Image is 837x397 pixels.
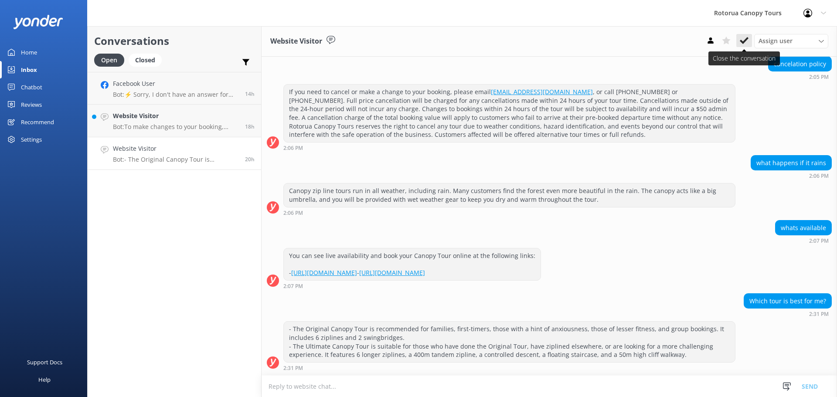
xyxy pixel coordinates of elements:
[129,54,162,67] div: Closed
[284,85,735,142] div: If you need to cancel or make a change to your booking, please email , or call [PHONE_NUMBER] or ...
[245,156,255,163] span: Aug 21 2025 02:31pm (UTC +12:00) Pacific/Auckland
[38,371,51,388] div: Help
[283,210,303,216] strong: 2:06 PM
[283,365,735,371] div: Aug 21 2025 02:31pm (UTC +12:00) Pacific/Auckland
[768,74,832,80] div: Aug 21 2025 02:05pm (UTC +12:00) Pacific/Auckland
[776,221,831,235] div: whats available
[809,75,829,80] strong: 2:05 PM
[88,105,261,137] a: Website VisitorBot:To make changes to your booking, please email or call the Customer Experience ...
[283,210,735,216] div: Aug 21 2025 02:06pm (UTC +12:00) Pacific/Auckland
[751,156,831,170] div: what happens if it rains
[775,238,832,244] div: Aug 21 2025 02:07pm (UTC +12:00) Pacific/Auckland
[283,283,541,289] div: Aug 21 2025 02:07pm (UTC +12:00) Pacific/Auckland
[754,34,828,48] div: Assign User
[283,145,735,151] div: Aug 21 2025 02:06pm (UTC +12:00) Pacific/Auckland
[809,238,829,244] strong: 2:07 PM
[769,57,831,71] div: cancelation policy
[113,79,238,88] h4: Facebook User
[113,156,238,163] p: Bot: - The Original Canopy Tour is recommended for families, first-timers, those with a hint of a...
[283,146,303,151] strong: 2:06 PM
[21,61,37,78] div: Inbox
[88,137,261,170] a: Website VisitorBot:- The Original Canopy Tour is recommended for families, first-timers, those wi...
[491,88,593,96] a: [EMAIL_ADDRESS][DOMAIN_NAME]
[13,15,63,29] img: yonder-white-logo.png
[283,284,303,289] strong: 2:07 PM
[21,96,42,113] div: Reviews
[744,311,832,317] div: Aug 21 2025 02:31pm (UTC +12:00) Pacific/Auckland
[21,44,37,61] div: Home
[270,36,322,47] h3: Website Visitor
[744,294,831,309] div: Which tour is best for me?
[245,90,255,98] span: Aug 21 2025 09:05pm (UTC +12:00) Pacific/Auckland
[113,91,238,98] p: Bot: ⚡ Sorry, I don't have an answer for that. Could you please try and rephrase your question? A...
[359,268,425,277] a: [URL][DOMAIN_NAME]
[94,33,255,49] h2: Conversations
[113,111,238,121] h4: Website Visitor
[291,268,357,277] a: [URL][DOMAIN_NAME]
[283,366,303,371] strong: 2:31 PM
[284,248,541,280] div: You can see live availability and book your Canopy Tour online at the following links: - -
[88,72,261,105] a: Facebook UserBot:⚡ Sorry, I don't have an answer for that. Could you please try and rephrase your...
[809,173,829,179] strong: 2:06 PM
[284,322,735,362] div: - The Original Canopy Tour is recommended for families, first-timers, those with a hint of anxiou...
[21,131,42,148] div: Settings
[94,55,129,64] a: Open
[245,123,255,130] span: Aug 21 2025 05:18pm (UTC +12:00) Pacific/Auckland
[129,55,166,64] a: Closed
[751,173,832,179] div: Aug 21 2025 02:06pm (UTC +12:00) Pacific/Auckland
[27,353,62,371] div: Support Docs
[759,36,793,46] span: Assign user
[113,123,238,131] p: Bot: To make changes to your booking, please email or call the Customer Experience team at [EMAIL...
[113,144,238,153] h4: Website Visitor
[284,183,735,207] div: Canopy zip line tours run in all weather, including rain. Many customers find the forest even mor...
[809,312,829,317] strong: 2:31 PM
[94,54,124,67] div: Open
[21,113,54,131] div: Recommend
[21,78,42,96] div: Chatbot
